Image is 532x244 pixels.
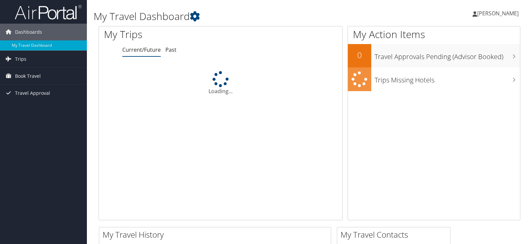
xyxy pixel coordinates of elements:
h1: My Travel Dashboard [94,9,381,23]
span: Book Travel [15,68,41,84]
a: Past [165,46,176,53]
h1: My Trips [104,27,236,41]
span: Travel Approval [15,85,50,101]
h1: My Action Items [348,27,520,41]
div: Loading... [99,71,342,95]
h2: 0 [348,49,371,61]
a: Trips Missing Hotels [348,67,520,91]
h3: Trips Missing Hotels [375,72,520,85]
img: airportal-logo.png [15,4,82,20]
a: 0Travel Approvals Pending (Advisor Booked) [348,44,520,67]
span: [PERSON_NAME] [477,10,519,17]
h3: Travel Approvals Pending (Advisor Booked) [375,49,520,61]
h2: My Travel Contacts [341,229,450,240]
a: [PERSON_NAME] [473,3,525,23]
span: Trips [15,51,26,67]
h2: My Travel History [103,229,331,240]
span: Dashboards [15,24,42,40]
a: Current/Future [122,46,161,53]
